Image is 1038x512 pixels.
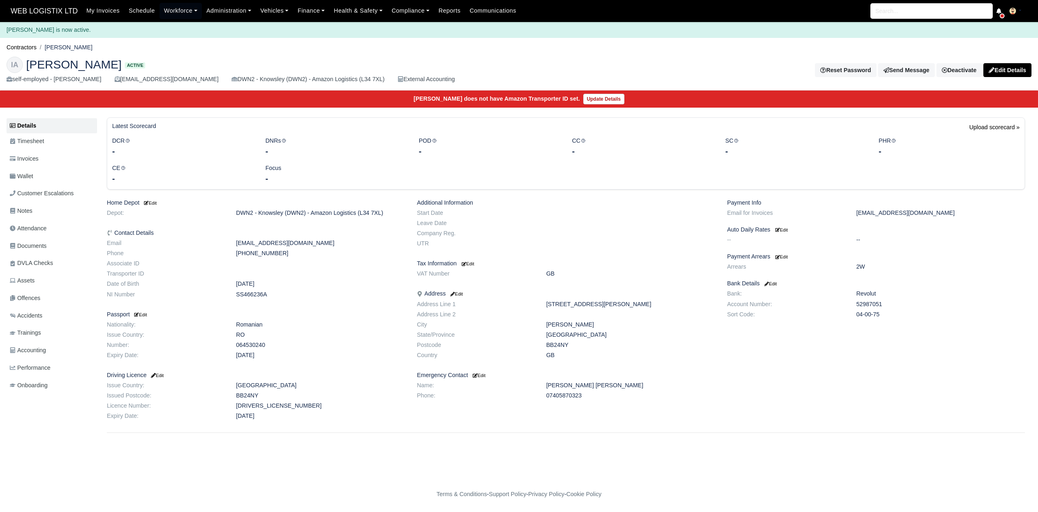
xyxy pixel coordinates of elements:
h6: Payment Arrears [727,253,1025,260]
dd: [DATE] [230,413,411,419]
dt: Leave Date [411,220,540,227]
span: Assets [10,276,35,285]
dt: Postcode [411,342,540,349]
small: Edit [763,281,777,286]
dt: NI Number [101,291,230,298]
a: DVLA Checks [7,255,97,271]
h6: Contact Details [107,230,405,236]
a: Contractors [7,44,37,51]
a: Details [7,118,97,133]
dt: Issue Country: [101,331,230,338]
dt: Phone: [411,392,540,399]
small: Edit [462,261,474,266]
span: DVLA Checks [10,258,53,268]
div: DWN2 - Knowsley (DWN2) - Amazon Logistics (L34 7XL) [232,75,385,84]
dd: 064530240 [230,342,411,349]
h6: Bank Details [727,280,1025,287]
dt: VAT Number [411,270,540,277]
span: Timesheet [10,137,44,146]
h6: Latest Scorecard [112,123,156,130]
a: Edit [133,311,147,318]
dt: Date of Birth [101,280,230,287]
a: Documents [7,238,97,254]
a: Accidents [7,308,97,324]
div: - [112,173,253,184]
a: Health & Safety [329,3,387,19]
a: Timesheet [7,133,97,149]
a: Edit [449,290,463,297]
h6: Home Depot [107,199,405,206]
dt: Transporter ID [101,270,230,277]
a: Vehicles [256,3,293,19]
dd: [GEOGRAPHIC_DATA] [230,382,411,389]
dd: [GEOGRAPHIC_DATA] [540,331,721,338]
div: CE [106,163,259,184]
dd: BB24NY [540,342,721,349]
div: Focus [259,163,413,184]
div: External Accounting [398,75,455,84]
a: Performance [7,360,97,376]
dt: City [411,321,540,328]
span: Trainings [10,328,41,338]
span: Invoices [10,154,38,163]
div: - [725,146,866,157]
dt: Sort Code: [721,311,850,318]
a: Administration [202,3,256,19]
span: [PERSON_NAME] [26,59,122,70]
h6: Driving Licence [107,372,405,379]
dt: Name: [411,382,540,389]
dd: [DATE] [230,280,411,287]
dd: RO [230,331,411,338]
dd: SS466236A [230,291,411,298]
a: Assets [7,273,97,289]
h6: Emergency Contact [417,372,715,379]
a: Update Details [583,94,624,104]
a: Onboarding [7,377,97,393]
dd: -- [850,236,1031,243]
dt: Issued Postcode: [101,392,230,399]
dt: Expiry Date: [101,352,230,359]
dd: [EMAIL_ADDRESS][DOMAIN_NAME] [850,210,1031,216]
div: - [572,146,713,157]
dt: Number: [101,342,230,349]
a: Attendance [7,221,97,236]
a: Deactivate [936,63,982,77]
dd: [STREET_ADDRESS][PERSON_NAME] [540,301,721,308]
a: Finance [293,3,330,19]
a: WEB LOGISTIX LTD [7,3,82,19]
div: DCR [106,136,259,157]
div: IA [7,57,23,73]
span: Offences [10,294,40,303]
span: Active [125,62,145,68]
dd: [PERSON_NAME] [540,321,721,328]
dd: [PHONE_NUMBER] [230,250,411,257]
div: [EMAIL_ADDRESS][DOMAIN_NAME] [115,75,219,84]
h6: Payment Info [727,199,1025,206]
li: [PERSON_NAME] [37,43,93,52]
dt: Licence Number: [101,402,230,409]
small: Edit [133,312,147,317]
a: Edit [460,260,474,267]
span: Accounting [10,346,46,355]
dd: [DATE] [230,352,411,359]
dt: Address Line 1 [411,301,540,308]
div: - [879,146,1020,157]
dd: 2W [850,263,1031,270]
h6: Additional Information [417,199,715,206]
small: Edit [775,254,788,259]
dt: Start Date [411,210,540,216]
dt: Email for Invoices [721,210,850,216]
a: Edit [150,372,164,378]
dt: Expiry Date: [101,413,230,419]
dd: [PERSON_NAME] [PERSON_NAME] [540,382,721,389]
dt: Nationality: [101,321,230,328]
small: Edit [775,227,788,232]
h6: Auto Daily Rates [727,226,1025,233]
small: Edit [150,373,164,378]
dd: 52987051 [850,301,1031,308]
button: Reset Password [815,63,876,77]
a: Wallet [7,168,97,184]
dd: [DRIVERS_LICENSE_NUMBER] [230,402,411,409]
small: Edit [449,291,463,296]
a: Accounting [7,342,97,358]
